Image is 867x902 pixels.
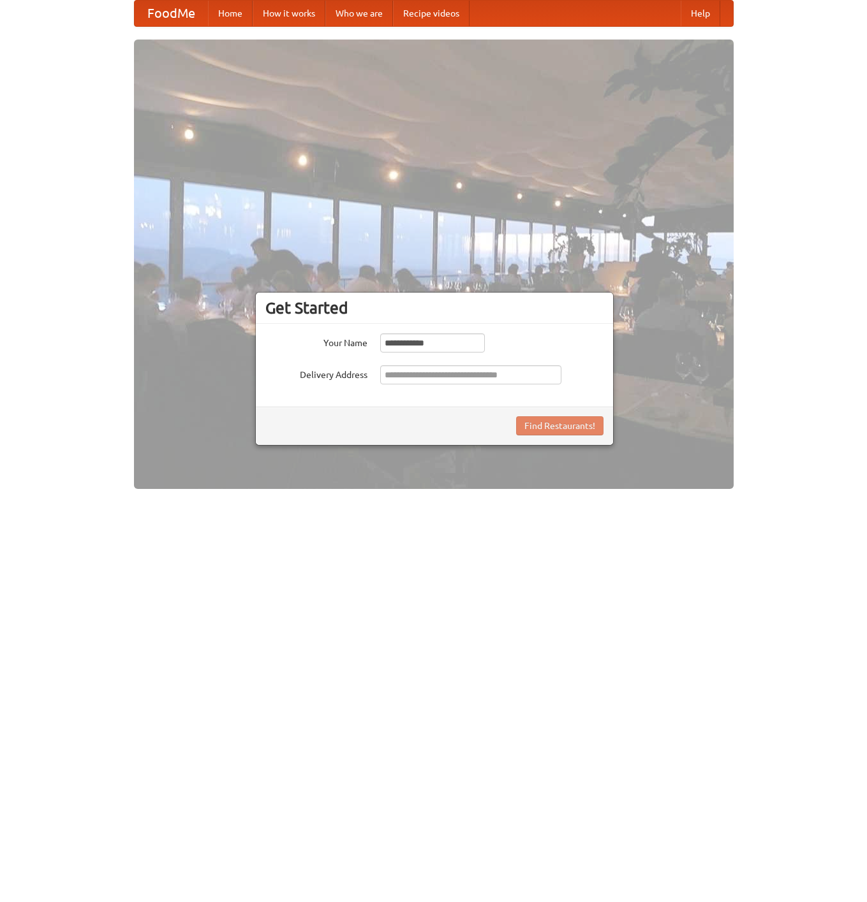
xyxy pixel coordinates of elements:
[516,416,604,435] button: Find Restaurants!
[393,1,470,26] a: Recipe videos
[265,333,367,349] label: Your Name
[208,1,253,26] a: Home
[325,1,393,26] a: Who we are
[265,365,367,381] label: Delivery Address
[681,1,720,26] a: Help
[135,1,208,26] a: FoodMe
[253,1,325,26] a: How it works
[265,298,604,317] h3: Get Started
